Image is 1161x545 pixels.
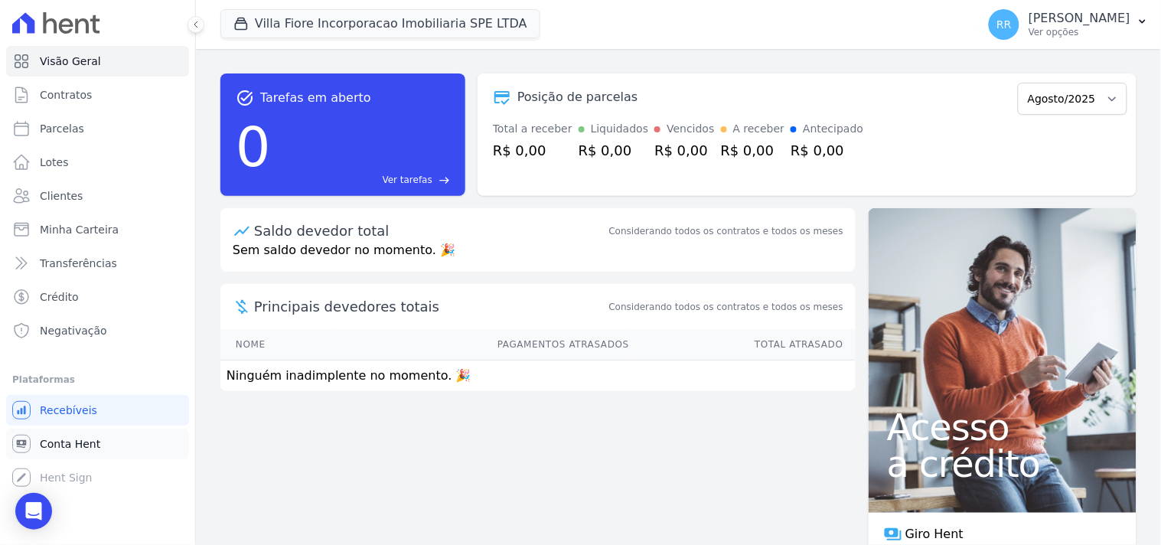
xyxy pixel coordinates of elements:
[12,370,183,389] div: Plataformas
[803,121,863,137] div: Antecipado
[6,181,189,211] a: Clientes
[220,361,856,392] td: Ninguém inadimplente no momento. 🎉
[40,188,83,204] span: Clientes
[6,113,189,144] a: Parcelas
[6,46,189,77] a: Visão Geral
[1029,11,1130,26] p: [PERSON_NAME]
[40,54,101,69] span: Visão Geral
[579,140,649,161] div: R$ 0,00
[40,289,79,305] span: Crédito
[254,220,606,241] div: Saldo devedor total
[40,222,119,237] span: Minha Carteira
[517,88,638,106] div: Posição de parcelas
[6,429,189,459] a: Conta Hent
[791,140,863,161] div: R$ 0,00
[609,300,843,314] span: Considerando todos os contratos e todos os meses
[439,175,450,186] span: east
[905,525,964,543] span: Giro Hent
[6,395,189,426] a: Recebíveis
[220,329,334,361] th: Nome
[40,155,69,170] span: Lotes
[654,140,714,161] div: R$ 0,00
[6,282,189,312] a: Crédito
[721,140,785,161] div: R$ 0,00
[6,147,189,178] a: Lotes
[40,403,97,418] span: Recebíveis
[493,140,572,161] div: R$ 0,00
[236,107,271,187] div: 0
[40,121,84,136] span: Parcelas
[220,241,856,272] p: Sem saldo devedor no momento. 🎉
[667,121,714,137] div: Vencidos
[609,224,843,238] div: Considerando todos os contratos e todos os meses
[40,436,100,452] span: Conta Hent
[493,121,572,137] div: Total a receber
[1029,26,1130,38] p: Ver opções
[334,329,630,361] th: Pagamentos Atrasados
[277,173,450,187] a: Ver tarefas east
[887,409,1118,445] span: Acesso
[40,256,117,271] span: Transferências
[630,329,856,361] th: Total Atrasado
[591,121,649,137] div: Liquidados
[6,315,189,346] a: Negativação
[40,323,107,338] span: Negativação
[15,493,52,530] div: Open Intercom Messenger
[887,445,1118,482] span: a crédito
[236,89,254,107] span: task_alt
[254,296,606,317] span: Principais devedores totais
[40,87,92,103] span: Contratos
[260,89,371,107] span: Tarefas em aberto
[6,248,189,279] a: Transferências
[383,173,432,187] span: Ver tarefas
[996,19,1011,30] span: RR
[220,9,540,38] button: Villa Fiore Incorporacao Imobiliaria SPE LTDA
[977,3,1161,46] button: RR [PERSON_NAME] Ver opções
[733,121,785,137] div: A receber
[6,80,189,110] a: Contratos
[6,214,189,245] a: Minha Carteira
